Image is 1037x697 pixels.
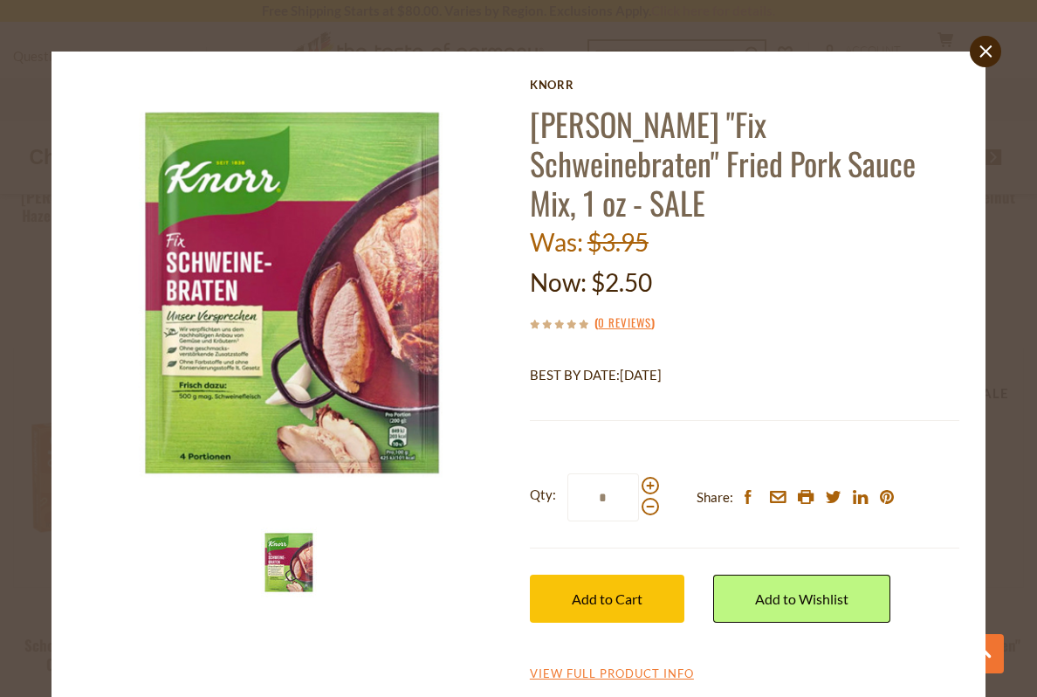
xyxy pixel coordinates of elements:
[591,267,652,297] span: $2.50
[530,364,959,386] p: BEST BY DATE:[DATE]
[594,314,655,331] span: ( )
[254,528,324,597] img: Knorr "Fix Schweinebraten" Fried Pork Sauce Mix, 1 oz - SALE
[530,484,556,506] strong: Qty:
[572,590,642,607] span: Add to Cart
[567,473,639,521] input: Qty:
[530,78,959,92] a: Knorr
[530,100,916,225] a: [PERSON_NAME] "Fix Schweinebraten" Fried Pork Sauce Mix, 1 oz - SALE
[587,227,649,257] span: $3.95
[530,575,684,623] button: Add to Cart
[530,666,694,682] a: View Full Product Info
[697,487,733,508] span: Share:
[530,227,583,257] label: Was:
[530,267,587,297] label: Now:
[78,78,507,507] img: Knorr "Fix Schweinebraten" Fried Pork Sauce Mix, 1 oz - SALE
[598,314,651,333] a: 0 Reviews
[713,575,890,623] a: Add to Wishlist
